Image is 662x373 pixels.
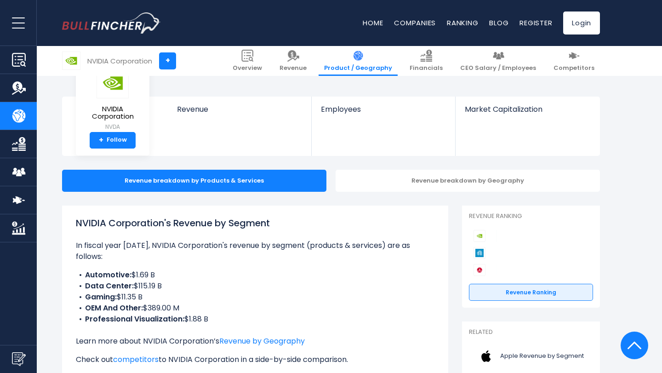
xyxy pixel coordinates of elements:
img: NVDA logo [97,68,129,98]
a: Revenue Ranking [469,284,593,301]
img: Broadcom competitors logo [474,264,485,276]
a: Financials [404,46,448,76]
span: Market Capitalization [465,105,590,114]
b: OEM And Other: [85,303,143,313]
p: Revenue Ranking [469,212,593,220]
a: Product / Geography [319,46,398,76]
a: Register [519,18,552,28]
a: Revenue [274,46,312,76]
a: Apple Revenue by Segment [469,344,593,369]
span: CEO Salary / Employees [460,64,536,72]
small: NVDA [83,123,142,131]
a: Revenue [168,97,312,129]
b: Automotive: [85,270,131,280]
span: NVIDIA Corporation [83,105,142,121]
li: $115.19 B [76,281,434,292]
strong: + [99,136,103,144]
span: Revenue [280,64,307,72]
p: Check out to NVIDIA Corporation in a side-by-side comparison. [76,354,434,365]
li: $11.35 B [76,292,434,303]
img: AAPL logo [474,346,497,367]
a: Competitors [548,46,600,76]
a: Employees [312,97,455,129]
li: $1.69 B [76,270,434,281]
b: Gaming: [85,292,117,302]
a: Companies [394,18,436,28]
a: + [159,52,176,69]
img: NVIDIA Corporation competitors logo [474,230,485,242]
span: Revenue [177,105,302,114]
a: Login [563,11,600,34]
li: $389.00 M [76,303,434,314]
b: Professional Visualization: [85,314,184,324]
b: Data Center: [85,281,134,291]
span: Apple Revenue by Segment [500,352,584,360]
span: Employees [321,105,445,114]
p: Learn more about NVIDIA Corporation’s [76,336,434,347]
a: competitors [113,354,159,365]
a: Home [363,18,383,28]
a: Ranking [447,18,478,28]
p: In fiscal year [DATE], NVIDIA Corporation's revenue by segment (products & services) are as follows: [76,240,434,262]
span: Overview [233,64,262,72]
div: Revenue breakdown by Geography [336,170,600,192]
a: NVIDIA Corporation NVDA [83,67,143,132]
span: Competitors [554,64,594,72]
li: $1.88 B [76,314,434,325]
a: Blog [489,18,508,28]
a: Go to homepage [62,12,161,34]
p: Related [469,328,593,336]
span: Product / Geography [324,64,392,72]
a: CEO Salary / Employees [455,46,542,76]
img: bullfincher logo [62,12,161,34]
a: +Follow [90,132,136,149]
div: NVIDIA Corporation [87,56,152,66]
span: Financials [410,64,443,72]
img: Applied Materials competitors logo [474,247,485,259]
a: Overview [227,46,268,76]
a: Revenue by Geography [219,336,305,346]
a: Market Capitalization [456,97,599,129]
h1: NVIDIA Corporation's Revenue by Segment [76,216,434,230]
img: NVDA logo [63,52,80,69]
div: Revenue breakdown by Products & Services [62,170,326,192]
